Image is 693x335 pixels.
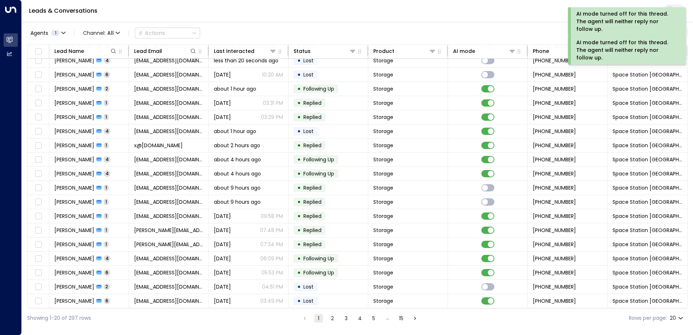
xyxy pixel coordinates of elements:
span: about 9 hours ago [214,184,261,191]
span: Channel: [80,28,123,38]
a: Leads & Conversations [29,7,97,15]
span: mazzajayne83@gmail.com [134,71,203,78]
span: Space Station Doncaster [613,71,682,78]
span: Storage [373,255,393,262]
span: Space Station Doncaster [613,113,682,121]
span: Toggle select row [34,282,43,291]
span: 2 [104,284,110,290]
span: 1 [104,100,109,106]
span: andy-gregory@outlook.com [134,227,203,234]
span: Yesterday [214,269,231,276]
span: 4 [104,128,111,134]
span: 1 [104,142,109,148]
div: • [297,281,301,293]
span: Storage [373,227,393,234]
div: Status [294,47,356,55]
span: about 1 hour ago [214,85,256,92]
span: Replied [303,198,321,206]
span: Following Up [303,255,334,262]
span: 2 [104,86,110,92]
div: • [297,125,301,137]
span: Storage [373,198,393,206]
span: Space Station Doncaster [613,297,682,305]
span: 1 [104,114,109,120]
span: Lost [303,57,314,64]
span: Toggle select row [34,141,43,150]
span: Lost [303,128,314,135]
div: • [297,97,301,109]
button: Go to page 3 [342,314,350,323]
span: Toggle select row [34,254,43,263]
span: 4 [104,57,111,63]
div: • [297,252,301,265]
span: Kevin Bacon [54,99,94,107]
span: about 4 hours ago [214,156,261,163]
div: Last Interacted [214,47,277,55]
div: • [297,266,301,279]
span: +447890123456 [533,142,576,149]
p: 07:48 PM [260,227,283,234]
div: Button group with a nested menu [135,28,200,38]
span: Space Station Doncaster [613,227,682,234]
div: Product [373,47,436,55]
span: +441302486576 [533,113,576,121]
span: +447584028945 [533,283,576,290]
span: Toggle select row [34,84,43,94]
span: Yesterday [214,255,231,262]
div: Lead Email [134,47,162,55]
span: 6 [104,269,110,276]
div: Lead Name [54,47,84,55]
span: Storage [373,85,393,92]
span: peeter@blueboxes.co.uk [134,198,203,206]
p: 03:31 PM [263,99,283,107]
span: 4 [104,156,111,162]
span: Following Up [303,85,334,92]
div: • [297,69,301,81]
span: about 4 hours ago [214,170,261,177]
span: Yesterday [214,99,231,107]
span: Storage [373,128,393,135]
span: Space Station Doncaster [613,255,682,262]
div: AI mode turned off for this thread. The agent will neither reply nor follow up. [576,39,676,62]
span: Steve Carter [54,255,94,262]
p: 03:49 PM [260,297,283,305]
span: +447985256523 [533,128,576,135]
div: • [297,182,301,194]
span: 1 [51,30,60,36]
span: +447840031637 [533,255,576,262]
span: 4 [104,170,111,177]
p: 04:51 PM [262,283,283,290]
span: Geoffrey Montgomery [54,170,94,177]
div: AI mode turned off for this thread. The agent will neither reply nor follow up. [576,10,676,33]
div: Actions [138,30,165,36]
span: 1 [104,227,109,233]
span: Space Station Doncaster [613,283,682,290]
span: Aisha Dogonyaro [54,156,94,163]
div: Phone [533,47,596,55]
span: Toggle select row [34,113,43,122]
span: sixdegrees.seperate@spacestation.co.uk [134,99,203,107]
span: Toggle select row [34,198,43,207]
span: Space Station Doncaster [613,142,682,149]
span: Storage [373,57,393,64]
span: Space Station Doncaster [613,198,682,206]
span: Michael Bath [54,241,94,248]
span: Storage [373,113,393,121]
span: Yesterday [214,297,231,305]
button: page 1 [314,314,323,323]
p: 06:09 PM [260,255,283,262]
span: Lost [303,297,314,305]
div: • [297,295,301,307]
div: • [297,224,301,236]
p: 05:53 PM [261,269,283,276]
span: Space Station Doncaster [613,156,682,163]
span: +441923645882 [533,198,576,206]
span: Jul 29, 2025 [214,71,231,78]
span: Yesterday [214,113,231,121]
span: shepplestone@hotmail.co.uk [134,283,203,290]
span: about 9 hours ago [214,198,261,206]
button: Go to page 2 [328,314,337,323]
span: Storage [373,283,393,290]
nav: pagination navigation [300,314,420,323]
span: mazzajayne83@gmail.com [134,57,203,64]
